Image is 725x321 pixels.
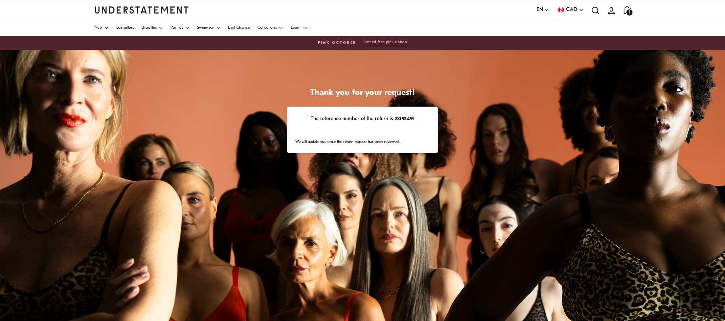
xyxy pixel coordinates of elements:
[94,20,109,36] a: New
[291,20,307,36] a: Learn
[537,6,543,14] span: EN
[116,26,134,30] span: Bestsellers
[142,20,163,36] a: Bralettes
[626,9,632,16] span: 1
[197,20,221,36] a: Swimwear
[318,40,356,46] span: PINK OCTOBER
[287,131,438,153] div: We will update you once the return request has been reviewed.
[394,116,415,121] strong: 8092491
[228,26,250,30] span: Last Chance
[557,6,584,14] button: CAD
[295,115,430,123] p: The reference number of the return is:
[142,26,157,30] span: Bralettes
[364,40,407,46] button: Limited free pink ribbon
[116,20,134,36] a: Bestsellers
[171,26,183,30] span: Panties
[197,26,214,30] span: Swimwear
[258,26,277,30] span: Collections
[94,40,631,46] a: PINK OCTOBERLimited free pink ribbon
[566,6,577,14] span: CAD
[228,20,250,36] a: Last Chance
[171,20,190,36] a: Panties
[537,6,549,14] button: EN
[258,20,283,36] a: Collections
[94,6,189,13] a: Understatement Homepage
[287,88,438,99] h1: Thank you for your request!
[619,2,635,18] a: 1
[291,26,301,30] span: Learn
[94,26,102,30] span: New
